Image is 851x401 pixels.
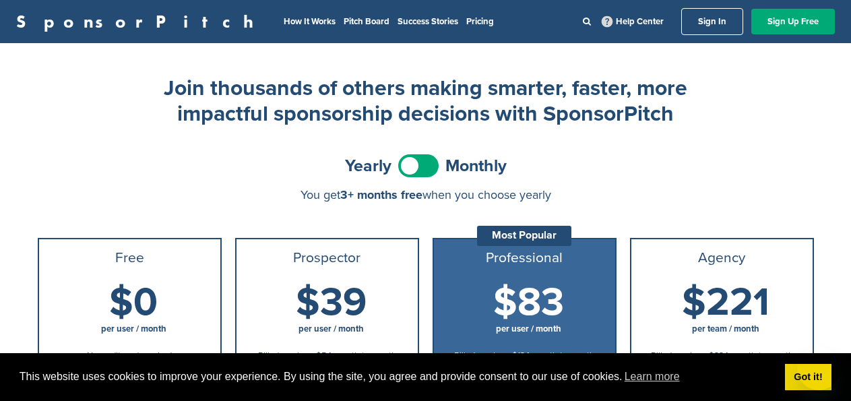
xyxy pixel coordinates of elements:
span: per user / month [298,323,364,334]
span: $221 [682,279,769,326]
span: Billed yearly, or $54 [258,350,332,361]
span: per user / month [101,323,166,334]
span: per team / month [692,323,759,334]
a: learn more about cookies [623,367,682,387]
span: Monthly [445,158,507,175]
span: Billed yearly, or $334 [651,350,728,361]
span: per user / month [496,323,561,334]
a: Sign In [681,8,743,35]
h3: Professional [439,250,610,266]
a: SponsorPitch [16,13,262,30]
iframe: Button to launch messaging window [797,347,840,390]
a: How It Works [284,16,336,27]
span: $83 [493,279,564,326]
span: Yearly [345,158,391,175]
span: This website uses cookies to improve your experience. By using the site, you agree and provide co... [20,367,774,387]
a: Pitch Board [344,16,389,27]
span: Billed yearly, or $134 [454,350,530,361]
span: 3+ months free [340,187,422,202]
span: No credit card required [87,350,172,361]
a: dismiss cookie message [785,364,831,391]
span: month-to-month [533,350,594,361]
span: $39 [296,279,367,326]
a: Pricing [466,16,494,27]
a: Sign Up Free [751,9,835,34]
a: Success Stories [398,16,458,27]
div: Most Popular [477,226,571,246]
span: month-to-month [732,350,793,361]
span: $0 [109,279,158,326]
h3: Free [44,250,215,266]
span: month-to-month [335,350,396,361]
h3: Agency [637,250,807,266]
div: You get when you choose yearly [38,188,814,202]
h2: Join thousands of others making smarter, faster, more impactful sponsorship decisions with Sponso... [156,75,695,127]
h3: Prospector [242,250,412,266]
a: Help Center [599,13,666,30]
